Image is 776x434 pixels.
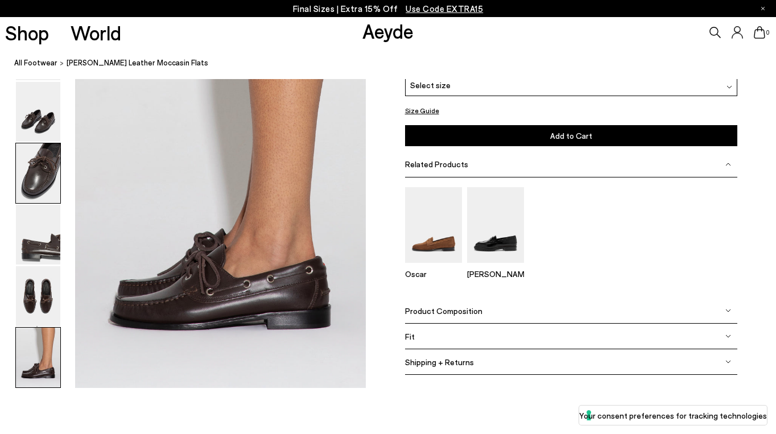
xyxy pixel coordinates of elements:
[405,357,474,367] span: Shipping + Returns
[293,2,484,16] p: Final Sizes | Extra 15% Off
[579,410,767,421] label: Your consent preferences for tracking technologies
[362,19,414,43] a: Aeyde
[71,23,121,43] a: World
[16,144,60,204] img: Harris Leather Moccasin Flats - Image 3
[405,270,462,279] p: Oscar
[405,306,482,316] span: Product Composition
[467,270,524,279] p: [PERSON_NAME]
[405,159,468,169] span: Related Products
[405,187,462,263] img: Oscar Suede Loafers
[16,267,60,326] img: Harris Leather Moccasin Flats - Image 5
[550,131,592,140] span: Add to Cart
[725,359,731,365] img: svg%3E
[467,255,524,279] a: Leon Loafers [PERSON_NAME]
[410,79,451,91] span: Select size
[405,255,462,279] a: Oscar Suede Loafers Oscar
[725,162,731,167] img: svg%3E
[406,3,483,14] span: Navigate to /collections/ss25-final-sizes
[725,308,731,314] img: svg%3E
[405,125,737,146] button: Add to Cart
[579,406,767,425] button: Your consent preferences for tracking technologies
[765,30,771,36] span: 0
[16,205,60,265] img: Harris Leather Moccasin Flats - Image 4
[14,57,57,69] a: All Footwear
[754,26,765,39] a: 0
[16,328,60,387] img: Harris Leather Moccasin Flats - Image 6
[405,104,439,118] button: Size Guide
[405,332,415,341] span: Fit
[725,334,731,340] img: svg%3E
[5,23,49,43] a: Shop
[16,82,60,142] img: Harris Leather Moccasin Flats - Image 2
[467,187,524,263] img: Leon Loafers
[14,48,776,79] nav: breadcrumb
[67,57,208,69] span: [PERSON_NAME] Leather Moccasin Flats
[727,84,732,90] img: svg%3E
